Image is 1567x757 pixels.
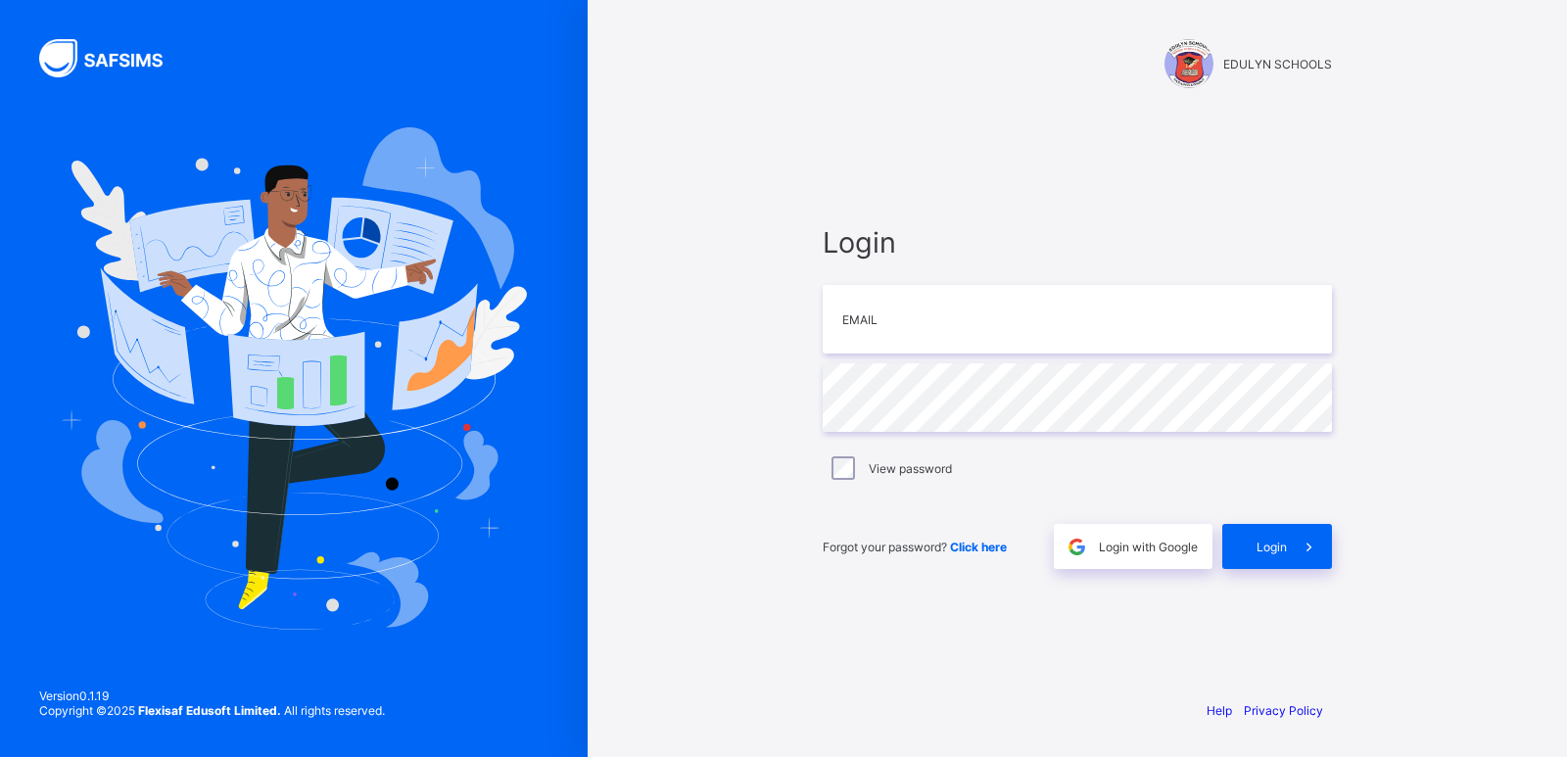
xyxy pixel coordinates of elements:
a: Click here [950,540,1007,554]
span: Forgot your password? [823,540,1007,554]
a: Privacy Policy [1244,703,1323,718]
label: View password [869,461,952,476]
span: Version 0.1.19 [39,688,385,703]
span: Copyright © 2025 All rights reserved. [39,703,385,718]
span: EDULYN SCHOOLS [1223,57,1332,71]
span: Login with Google [1099,540,1198,554]
span: Login [823,225,1332,260]
a: Help [1207,703,1232,718]
img: SAFSIMS Logo [39,39,186,77]
img: Hero Image [61,127,527,629]
img: google.396cfc9801f0270233282035f929180a.svg [1066,536,1088,558]
strong: Flexisaf Edusoft Limited. [138,703,281,718]
span: Login [1257,540,1287,554]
